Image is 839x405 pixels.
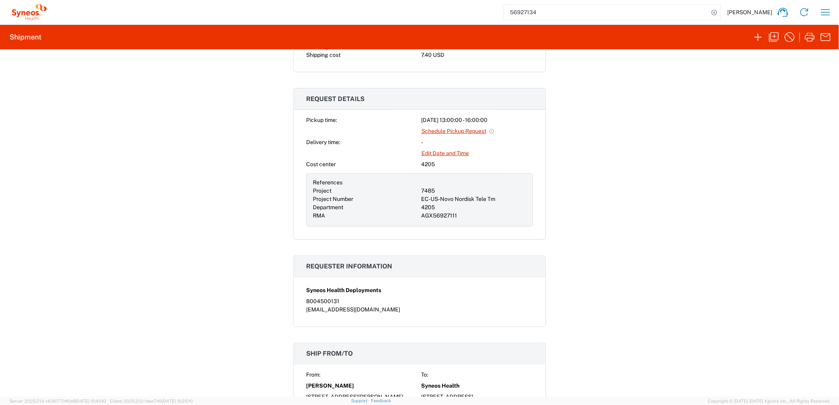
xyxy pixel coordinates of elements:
[306,371,320,378] span: From:
[371,398,391,403] a: Feedback
[421,382,459,390] span: Syneos Health
[162,399,193,403] span: [DATE] 10:25:10
[110,399,193,403] span: Client: 2025.21.0-faee749
[421,203,526,212] div: 4205
[306,161,336,167] span: Cost center
[306,52,340,58] span: Shipping cost
[9,32,41,42] h2: Shipment
[75,399,106,403] span: [DATE] 10:41:40
[313,203,418,212] div: Department
[313,212,418,220] div: RMA
[306,117,337,123] span: Pickup time:
[306,306,533,314] div: [EMAIL_ADDRESS][DOMAIN_NAME]
[727,9,772,16] span: [PERSON_NAME]
[708,397,830,405] span: Copyright © [DATE]-[DATE] Agistix Inc., All Rights Reserved
[421,371,428,378] span: To:
[306,95,365,103] span: Request details
[421,146,469,160] a: Edit Date and Time
[421,393,533,401] div: [STREET_ADDRESS]
[421,195,526,203] div: EC-US-Novo Nordisk Tele Tm
[421,160,533,169] div: 4205
[306,382,354,390] span: [PERSON_NAME]
[421,51,533,59] div: 7.40 USD
[306,393,418,401] div: [STREET_ADDRESS][PERSON_NAME]
[504,5,709,20] input: Shipment, tracking or reference number
[421,187,526,195] div: 7485
[313,187,418,195] div: Project
[351,398,371,403] a: Support
[421,212,526,220] div: AGX56927111
[306,262,392,270] span: Requester information
[421,138,533,146] div: -
[421,116,533,124] div: [DATE] 13:00:00 - 16:00:00
[313,179,342,186] span: References
[306,286,381,294] span: Syneos Health Deployments
[306,297,533,306] div: 8004500131
[421,124,495,138] a: Schedule Pickup Request
[306,139,340,145] span: Delivery time:
[306,350,353,357] span: Ship from/to
[313,195,418,203] div: Project Number
[9,399,106,403] span: Server: 2025.21.0-c63077040a8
